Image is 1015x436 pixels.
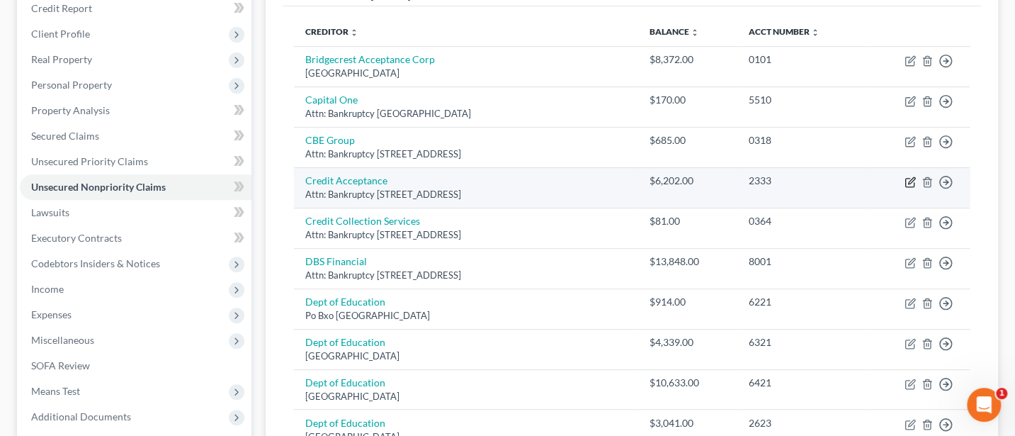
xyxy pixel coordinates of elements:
[305,94,358,106] a: Capital One
[650,26,699,37] a: Balance unfold_more
[31,28,90,40] span: Client Profile
[31,283,64,295] span: Income
[650,52,726,67] div: $8,372.00
[305,67,627,80] div: [GEOGRAPHIC_DATA]
[31,410,131,423] span: Additional Documents
[305,417,385,429] a: Dept of Education
[749,52,854,67] div: 0101
[20,174,251,200] a: Unsecured Nonpriority Claims
[749,214,854,228] div: 0364
[305,390,627,403] div: [GEOGRAPHIC_DATA]
[31,385,80,397] span: Means Test
[749,416,854,430] div: 2623
[650,295,726,309] div: $914.00
[749,376,854,390] div: 6421
[305,255,367,267] a: DBS Financial
[31,257,160,269] span: Codebtors Insiders & Notices
[996,388,1007,399] span: 1
[31,206,69,218] span: Lawsuits
[20,123,251,149] a: Secured Claims
[749,93,854,107] div: 5510
[31,181,166,193] span: Unsecured Nonpriority Claims
[31,2,92,14] span: Credit Report
[31,334,94,346] span: Miscellaneous
[305,174,387,186] a: Credit Acceptance
[305,336,385,348] a: Dept of Education
[305,215,420,227] a: Credit Collection Services
[20,98,251,123] a: Property Analysis
[650,416,726,430] div: $3,041.00
[650,255,726,269] div: $13,848.00
[31,232,122,244] span: Executory Contracts
[305,296,385,308] a: Dept of Education
[20,225,251,251] a: Executory Contracts
[305,134,355,146] a: CBE Group
[305,107,627,121] div: Attn: Bankruptcy [GEOGRAPHIC_DATA]
[31,155,148,167] span: Unsecured Priority Claims
[305,376,385,389] a: Dept of Education
[967,388,1001,422] iframe: Intercom live chat
[749,295,854,309] div: 6221
[650,214,726,228] div: $81.00
[650,133,726,147] div: $685.00
[20,149,251,174] a: Unsecured Priority Claims
[650,93,726,107] div: $170.00
[31,308,72,320] span: Expenses
[305,188,627,201] div: Attn: Bankruptcy [STREET_ADDRESS]
[31,53,92,65] span: Real Property
[31,130,99,142] span: Secured Claims
[305,228,627,242] div: Attn: Bankruptcy [STREET_ADDRESS]
[305,309,627,323] div: Po Bxo [GEOGRAPHIC_DATA]
[749,335,854,350] div: 6321
[749,133,854,147] div: 0318
[31,359,90,371] span: SOFA Review
[305,147,627,161] div: Attn: Bankruptcy [STREET_ADDRESS]
[650,335,726,350] div: $4,339.00
[305,269,627,282] div: Attn: Bankruptcy [STREET_ADDRESS]
[811,28,820,37] i: unfold_more
[749,255,854,269] div: 8001
[305,350,627,363] div: [GEOGRAPHIC_DATA]
[650,174,726,188] div: $6,202.00
[305,26,358,37] a: Creditor unfold_more
[749,26,820,37] a: Acct Number unfold_more
[20,200,251,225] a: Lawsuits
[350,28,358,37] i: unfold_more
[31,79,112,91] span: Personal Property
[31,104,110,116] span: Property Analysis
[650,376,726,390] div: $10,633.00
[749,174,854,188] div: 2333
[691,28,699,37] i: unfold_more
[305,53,435,65] a: Bridgecrest Acceptance Corp
[20,353,251,379] a: SOFA Review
